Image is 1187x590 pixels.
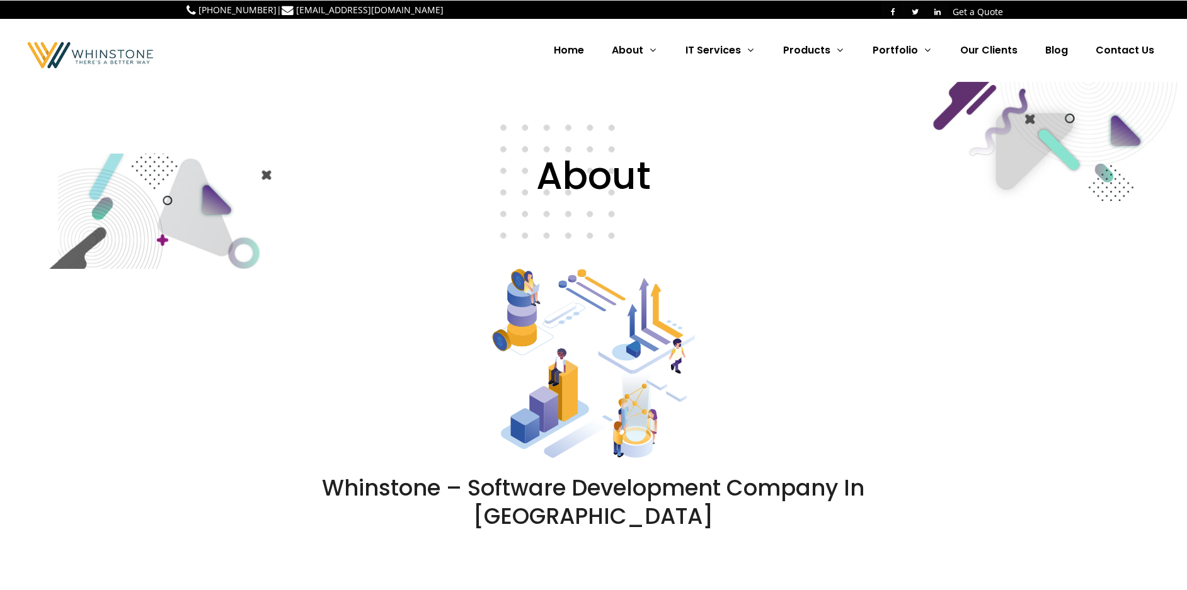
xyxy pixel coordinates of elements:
[953,6,1003,18] a: Get a Quote
[467,269,720,458] img: Web Design And Development Services, Web Solutions Company, web Design and development Solutions,...
[685,43,741,57] span: IT Services
[960,43,1018,57] span: Our Clients
[612,43,643,57] span: About
[201,474,986,530] h2: Whinstone – Software Development Company in [GEOGRAPHIC_DATA]
[948,19,1030,82] a: Our Clients
[554,43,584,57] span: Home
[186,3,444,17] p: |
[296,4,444,16] a: [EMAIL_ADDRESS][DOMAIN_NAME]
[860,19,945,82] a: Portfolio
[541,19,597,82] a: Home
[1096,43,1154,57] span: Contact Us
[1083,19,1167,82] a: Contact Us
[599,19,670,82] a: About
[1045,43,1068,57] span: Blog
[536,157,651,195] span: About
[198,4,277,16] a: [PHONE_NUMBER]
[873,43,918,57] span: Portfolio
[771,19,857,82] a: Products
[673,19,768,82] a: IT Services
[783,43,830,57] span: Products
[1033,19,1081,82] a: Blog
